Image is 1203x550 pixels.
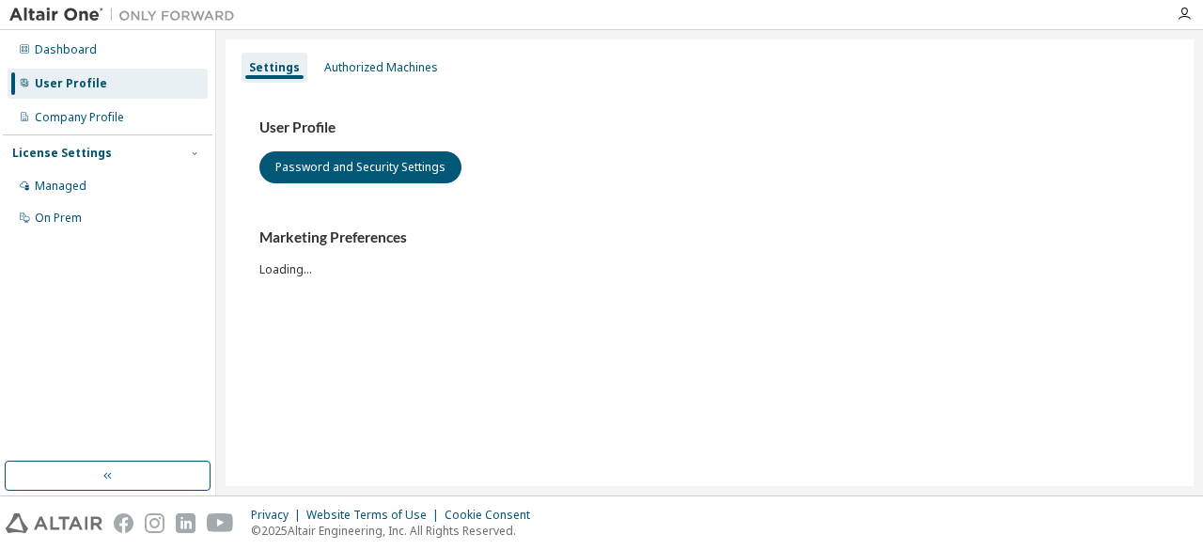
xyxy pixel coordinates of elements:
h3: User Profile [259,118,1160,137]
img: linkedin.svg [176,513,195,533]
div: User Profile [35,76,107,91]
img: Altair One [9,6,244,24]
div: Dashboard [35,42,97,57]
div: Managed [35,179,86,194]
div: Privacy [251,508,306,523]
img: altair_logo.svg [6,513,102,533]
img: instagram.svg [145,513,164,533]
h3: Marketing Preferences [259,228,1160,247]
img: youtube.svg [207,513,234,533]
div: Authorized Machines [324,60,438,75]
div: On Prem [35,211,82,226]
div: Cookie Consent [445,508,541,523]
div: Loading... [259,228,1160,276]
div: Website Terms of Use [306,508,445,523]
div: Company Profile [35,110,124,125]
p: © 2025 Altair Engineering, Inc. All Rights Reserved. [251,523,541,539]
button: Password and Security Settings [259,151,461,183]
div: License Settings [12,146,112,161]
div: Settings [249,60,300,75]
img: facebook.svg [114,513,133,533]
